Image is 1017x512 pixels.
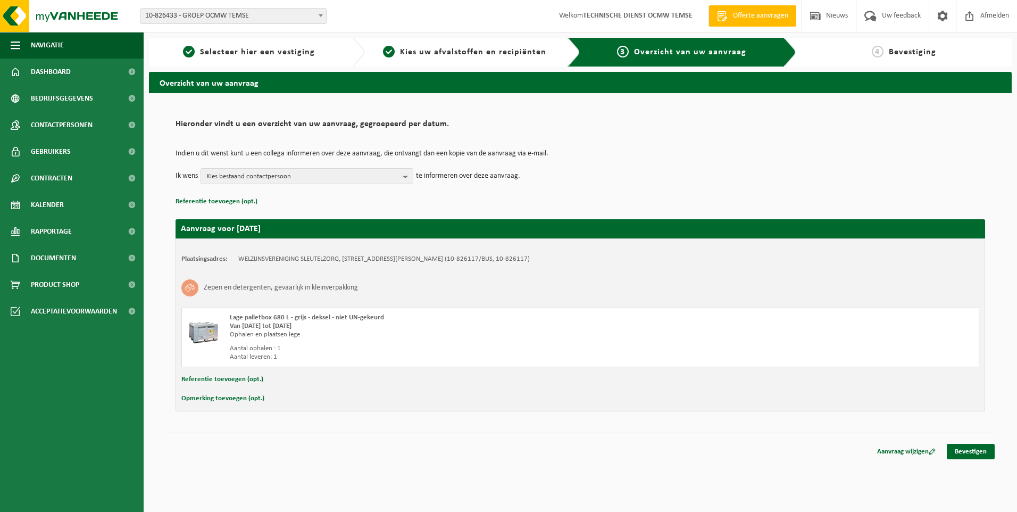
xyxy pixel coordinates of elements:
[31,245,76,271] span: Documenten
[31,165,72,192] span: Contracten
[176,195,257,209] button: Referentie toevoegen (opt.)
[31,218,72,245] span: Rapportage
[181,255,228,262] strong: Plaatsingsadres:
[708,5,796,27] a: Offerte aanvragen
[31,32,64,59] span: Navigatie
[230,314,384,321] span: Lage palletbox 680 L - grijs - deksel - niet UN-gekeurd
[617,46,629,57] span: 3
[872,46,883,57] span: 4
[181,392,264,406] button: Opmerking toevoegen (opt.)
[176,150,985,158] p: Indien u dit wenst kunt u een collega informeren over deze aanvraag, die ontvangt dan een kopie v...
[149,72,1012,93] h2: Overzicht van uw aanvraag
[183,46,195,57] span: 1
[181,373,263,386] button: Referentie toevoegen (opt.)
[176,168,198,184] p: Ik wens
[140,8,327,24] span: 10-826433 - GROEP OCMW TEMSE
[31,59,71,85] span: Dashboard
[31,271,79,298] span: Product Shop
[201,168,413,184] button: Kies bestaand contactpersoon
[947,444,995,459] a: Bevestigen
[889,48,936,56] span: Bevestiging
[634,48,746,56] span: Overzicht van uw aanvraag
[176,120,985,134] h2: Hieronder vindt u een overzicht van uw aanvraag, gegroepeerd per datum.
[187,313,219,345] img: PB-LB-0680-HPE-GY-11.png
[200,48,315,56] span: Selecteer hier een vestiging
[206,169,399,185] span: Kies bestaand contactpersoon
[154,46,344,59] a: 1Selecteer hier een vestiging
[730,11,791,21] span: Offerte aanvragen
[370,46,560,59] a: 2Kies uw afvalstoffen en recipiënten
[181,225,261,233] strong: Aanvraag voor [DATE]
[583,12,693,20] strong: TECHNISCHE DIENST OCMW TEMSE
[238,255,530,263] td: WELZIJNSVERENIGING SLEUTELZORG, [STREET_ADDRESS][PERSON_NAME] (10-826117/BUS, 10-826117)
[31,112,93,138] span: Contactpersonen
[400,48,546,56] span: Kies uw afvalstoffen en recipiënten
[869,444,944,459] a: Aanvraag wijzigen
[230,353,623,361] div: Aantal leveren: 1
[204,279,358,296] h3: Zepen en detergenten, gevaarlijk in kleinverpakking
[230,323,291,329] strong: Van [DATE] tot [DATE]
[383,46,395,57] span: 2
[141,9,326,23] span: 10-826433 - GROEP OCMW TEMSE
[31,192,64,218] span: Kalender
[416,168,520,184] p: te informeren over deze aanvraag.
[31,298,117,325] span: Acceptatievoorwaarden
[230,344,623,353] div: Aantal ophalen : 1
[230,331,623,339] div: Ophalen en plaatsen lege
[31,138,71,165] span: Gebruikers
[31,85,93,112] span: Bedrijfsgegevens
